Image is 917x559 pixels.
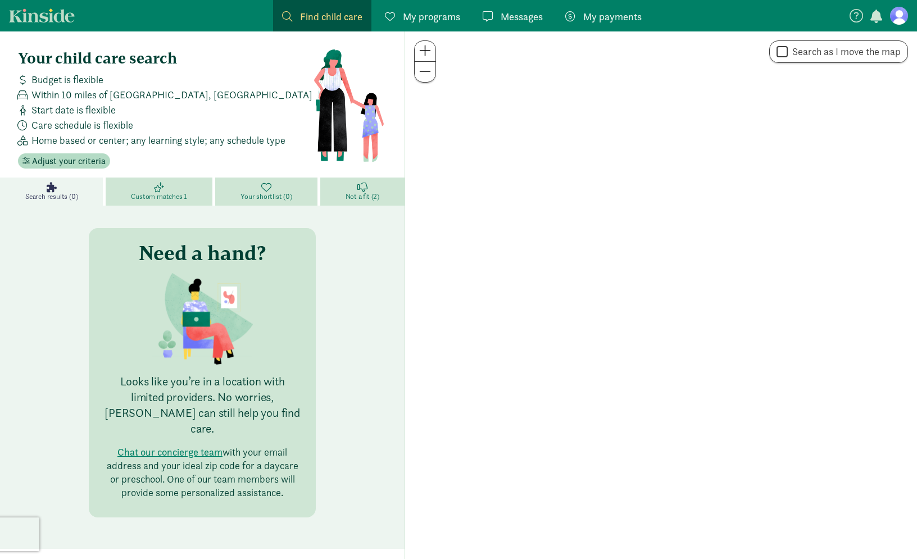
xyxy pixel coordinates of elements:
span: Search results (0) [25,192,78,201]
a: Kinside [9,8,75,22]
span: Your shortlist (0) [240,192,292,201]
a: Your shortlist (0) [215,178,320,206]
span: Find child care [300,9,362,24]
button: Adjust your criteria [18,153,110,169]
h4: Your child care search [18,49,313,67]
p: Looks like you’re in a location with limited providers. No worries, [PERSON_NAME] can still help ... [102,374,302,437]
span: Adjust your criteria [32,154,106,168]
span: Home based or center; any learning style; any schedule type [31,133,285,148]
span: Start date is flexible [31,102,116,117]
a: Not a fit (2) [320,178,405,206]
button: Chat our concierge team [117,446,223,459]
h3: Need a hand? [139,242,266,264]
span: Budget is flexible [31,72,103,87]
span: My payments [583,9,642,24]
a: Custom matches 1 [106,178,215,206]
label: Search as I move the map [788,45,901,58]
span: Care schedule is flexible [31,117,133,133]
span: Not a fit (2) [346,192,379,201]
span: Messages [501,9,543,24]
p: with your email address and your ideal zip code for a daycare or preschool. One of our team membe... [102,446,302,499]
span: Custom matches 1 [131,192,187,201]
span: My programs [403,9,460,24]
span: Within 10 miles of [GEOGRAPHIC_DATA], [GEOGRAPHIC_DATA] [31,87,312,102]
